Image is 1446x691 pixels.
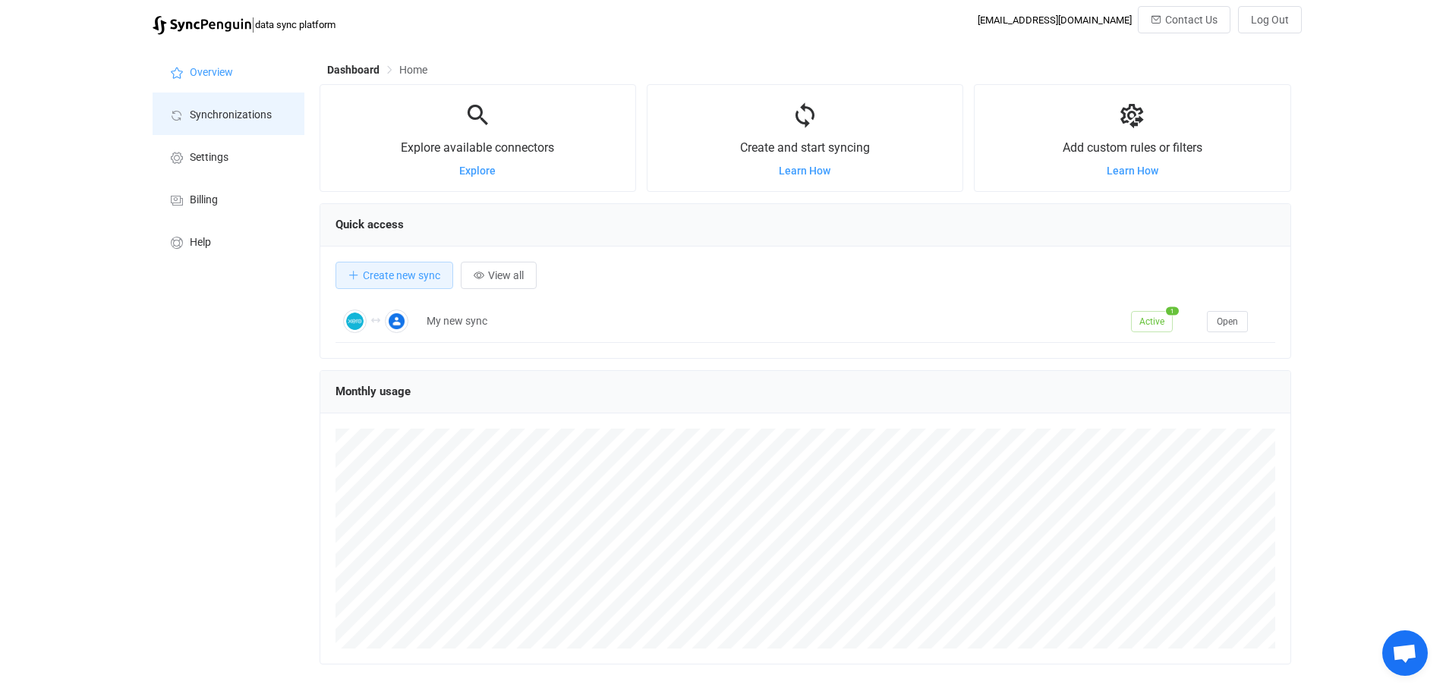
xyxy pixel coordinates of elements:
span: Overview [190,67,233,79]
span: Monthly usage [336,385,411,398]
span: View all [488,269,524,281]
a: Settings [153,135,304,177]
span: 1 [1166,306,1179,315]
span: Create new sync [363,269,440,281]
span: Dashboard [327,64,380,76]
span: Log Out [1251,14,1289,26]
span: Open [1217,316,1238,327]
span: Synchronizations [190,109,272,121]
a: Billing [153,177,304,220]
div: Breadcrumb [327,64,427,75]
span: Contact Us [1165,14,1218,26]
button: Log Out [1238,6,1302,33]
a: Overview [153,50,304,93]
img: Xero Contacts [343,309,367,333]
div: [EMAIL_ADDRESS][DOMAIN_NAME] [978,14,1132,26]
span: Settings [190,152,228,164]
a: Open [1207,315,1248,327]
button: Open [1207,311,1248,332]
a: Explore [459,165,496,177]
a: Synchronizations [153,93,304,135]
span: data sync platform [255,19,336,30]
span: Home [399,64,427,76]
div: My new sync [419,313,1123,330]
button: Create new sync [336,262,453,289]
span: Help [190,237,211,249]
span: Active [1131,311,1173,332]
button: View all [461,262,537,289]
span: Explore available connectors [401,140,554,155]
a: Learn How [779,165,830,177]
a: Help [153,220,304,262]
span: Add custom rules or filters [1063,140,1202,155]
span: | [251,14,255,35]
img: syncpenguin.svg [153,16,251,35]
a: Learn How [1107,165,1158,177]
button: Contact Us [1138,6,1230,33]
span: Quick access [336,218,404,231]
a: |data sync platform [153,14,336,35]
img: Google Contacts [385,309,408,333]
span: Create and start syncing [740,140,870,155]
a: Open chat [1382,630,1428,676]
span: Billing [190,194,218,206]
